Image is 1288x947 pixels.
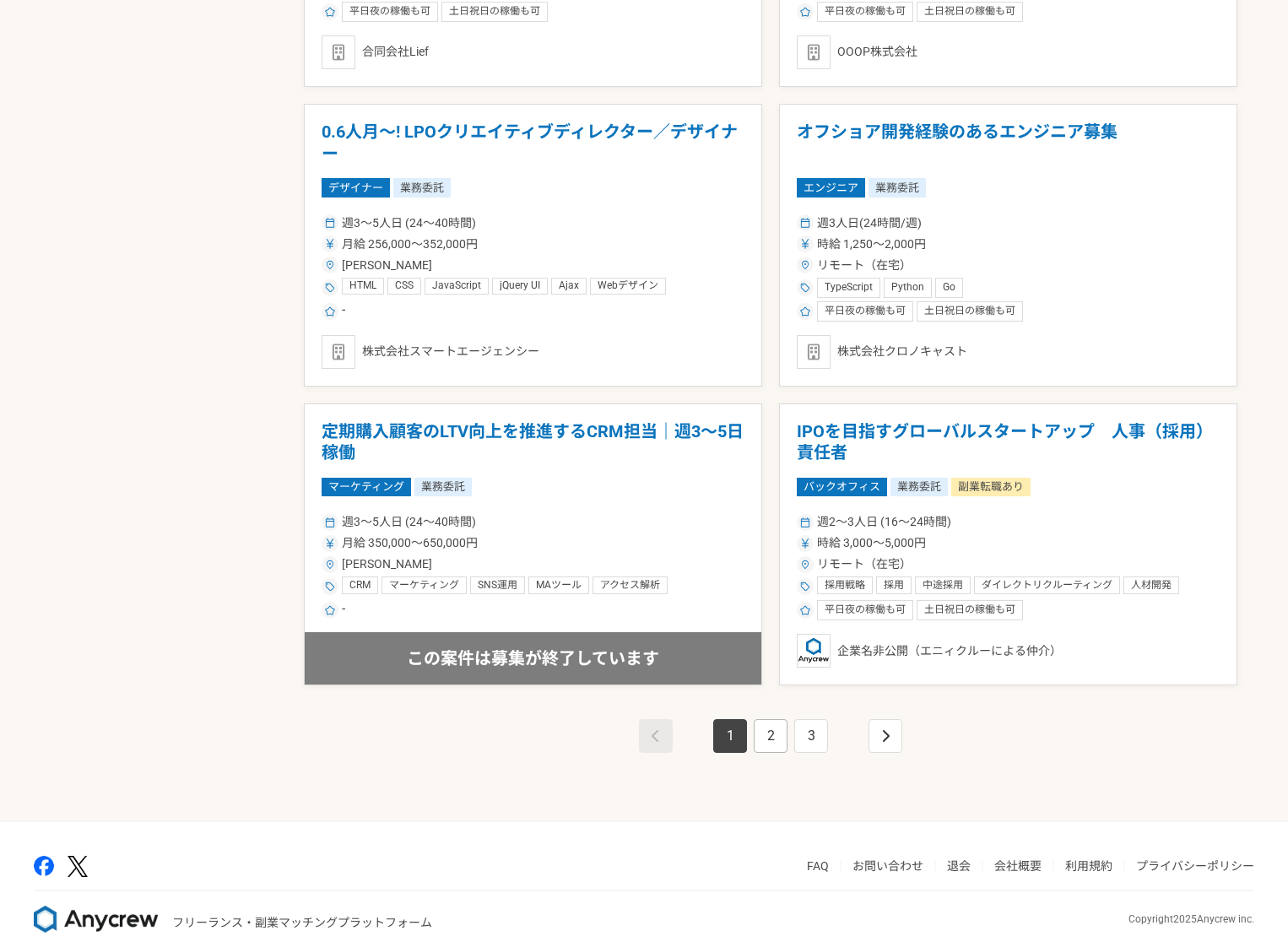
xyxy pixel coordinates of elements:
span: リモート（在宅） [817,555,912,573]
a: This is the first page [639,719,673,753]
span: リモート（在宅） [817,257,912,274]
img: default_org_logo-42cde973f59100197ec2c8e796e4974ac8490bb5b08a0eb061ff975e4574aa76.png [797,335,831,369]
nav: pagination [636,719,906,753]
span: Ajax [559,279,579,293]
img: ico_tag-f97210f0.svg [325,283,335,293]
p: フリーランス・副業マッチングプラットフォーム [172,914,432,932]
div: 平日夜の稼働も可 [817,600,913,620]
img: ico_star-c4f7eedc.svg [325,605,335,615]
a: 利用規約 [1065,859,1112,873]
img: ico_currency_yen-76ea2c4c.svg [325,538,335,549]
h1: IPOを目指すグローバルスタートアップ 人事（採用）責任者 [797,421,1220,464]
div: 企業名非公開（エニィクルーによる仲介） [797,634,1220,668]
span: 業務委託 [890,478,948,496]
span: 時給 1,250〜2,000円 [817,235,926,253]
span: 業務委託 [393,178,451,197]
span: HTML [349,279,376,293]
span: 週3人日(24時間/週) [817,214,922,232]
span: [PERSON_NAME] [342,555,432,573]
a: プライバシーポリシー [1136,859,1254,873]
div: 土日祝日の稼働も可 [917,2,1023,22]
img: x-391a3a86.png [68,856,88,877]
span: 週2〜3人日 (16〜24時間) [817,513,951,531]
a: Page 1 [713,719,747,753]
span: TypeScript [825,281,873,295]
span: MAツール [536,579,582,593]
span: JavaScript [432,279,481,293]
span: エンジニア [797,178,865,197]
p: Copyright 2025 Anycrew inc. [1128,912,1254,927]
span: 人材開発 [1131,579,1172,593]
h1: 0.6人月〜! LPOクリエイティブディレクター／デザイナー [322,122,744,165]
span: 月給 350,000〜650,000円 [342,534,478,552]
span: バックオフィス [797,478,887,496]
div: 平日夜の稼働も可 [817,301,913,322]
span: アクセス解析 [600,579,660,593]
img: ico_tag-f97210f0.svg [800,283,810,293]
a: 会社概要 [994,859,1042,873]
img: ico_star-c4f7eedc.svg [800,7,810,17]
span: 中途採用 [923,579,963,593]
span: 業務委託 [414,478,472,496]
span: Webデザイン [598,279,658,293]
span: 週3〜5人日 (24〜40時間) [342,214,476,232]
h1: オフショア開発経験のあるエンジニア募集 [797,122,1220,165]
span: Python [891,281,924,295]
img: ico_star-c4f7eedc.svg [800,306,810,317]
img: logo_text_blue_01.png [797,634,831,668]
span: jQuery UI [500,279,540,293]
span: デザイナー [322,178,390,197]
img: ico_calendar-4541a85f.svg [800,517,810,528]
a: お問い合わせ [852,859,923,873]
img: ico_currency_yen-76ea2c4c.svg [800,239,810,249]
span: [PERSON_NAME] [342,257,432,274]
span: 月給 256,000〜352,000円 [342,235,478,253]
a: FAQ [807,859,829,873]
div: OOOP株式会社 [797,35,1220,69]
span: マーケティング [322,478,411,496]
span: マーケティング [389,579,459,593]
span: ダイレクトリクルーティング [982,579,1112,593]
img: ico_currency_yen-76ea2c4c.svg [325,239,335,249]
img: ico_location_pin-352ac629.svg [325,260,335,270]
span: 時給 3,000〜5,000円 [817,534,926,552]
img: ico_tag-f97210f0.svg [800,582,810,592]
h1: 定期購入顧客のLTV向上を推進するCRM担当｜週3〜5日稼働 [322,421,744,464]
img: ico_calendar-4541a85f.svg [800,218,810,228]
span: 業務委託 [869,178,926,197]
div: 平日夜の稼働も可 [342,2,438,22]
img: ico_calendar-4541a85f.svg [325,218,335,228]
span: SNS運用 [478,579,517,593]
span: - [342,600,345,620]
img: ico_star-c4f7eedc.svg [800,605,810,615]
div: 土日祝日の稼働も可 [441,2,548,22]
div: この案件は募集が終了しています [305,632,761,685]
img: ico_location_pin-352ac629.svg [800,260,810,270]
div: 合同会社Lief [322,35,744,69]
span: - [342,301,345,322]
a: Page 2 [754,719,787,753]
img: ico_location_pin-352ac629.svg [800,560,810,570]
img: ico_tag-f97210f0.svg [325,582,335,592]
span: 採用戦略 [825,579,865,593]
div: 株式会社スマートエージェンシー [322,335,744,369]
div: 平日夜の稼働も可 [817,2,913,22]
span: Go [943,281,955,295]
span: 副業転職あり [951,478,1031,496]
img: default_org_logo-42cde973f59100197ec2c8e796e4974ac8490bb5b08a0eb061ff975e4574aa76.png [797,35,831,69]
div: 土日祝日の稼働も可 [917,301,1023,322]
img: default_org_logo-42cde973f59100197ec2c8e796e4974ac8490bb5b08a0eb061ff975e4574aa76.png [322,335,355,369]
span: 採用 [884,579,904,593]
span: CRM [349,579,371,593]
img: 8DqYSo04kwAAAAASUVORK5CYII= [34,906,159,933]
img: ico_location_pin-352ac629.svg [325,560,335,570]
img: ico_star-c4f7eedc.svg [325,306,335,317]
div: 土日祝日の稼働も可 [917,600,1023,620]
div: 株式会社クロノキャスト [797,335,1220,369]
img: ico_currency_yen-76ea2c4c.svg [800,538,810,549]
img: facebook-2adfd474.png [34,856,54,876]
img: ico_calendar-4541a85f.svg [325,517,335,528]
a: 退会 [947,859,971,873]
span: 週3〜5人日 (24〜40時間) [342,513,476,531]
a: Page 3 [794,719,828,753]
